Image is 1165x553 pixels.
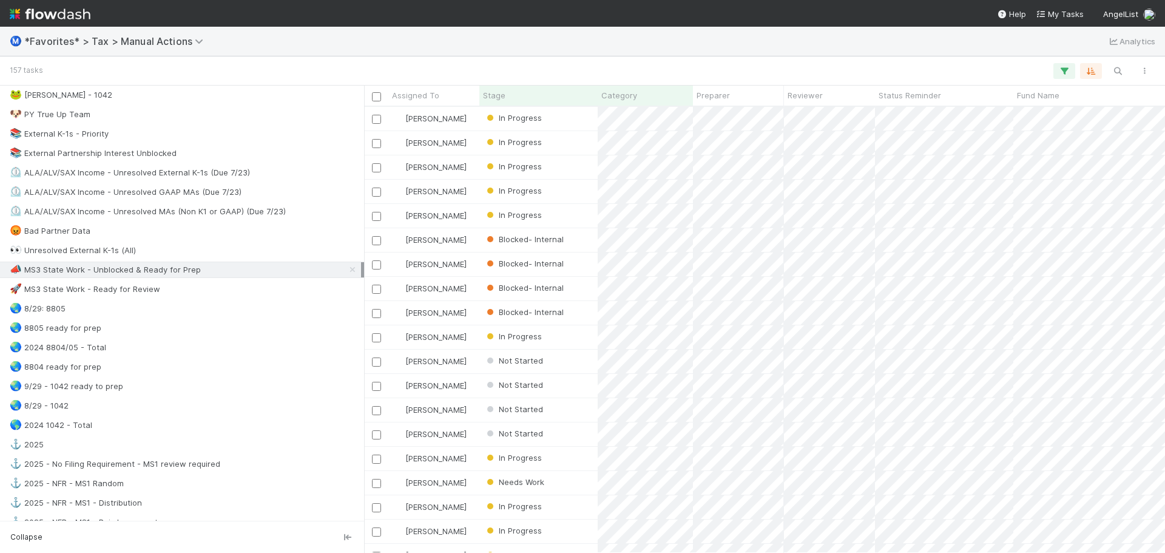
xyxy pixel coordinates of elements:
span: [PERSON_NAME] [405,114,467,123]
img: avatar_cfa6ccaa-c7d9-46b3-b608-2ec56ecf97ad.png [394,429,404,439]
div: [PERSON_NAME] [393,525,467,537]
div: 8/29 - 1042 [10,398,69,413]
div: In Progress [484,136,542,148]
div: 2025 - No Filing Requirement - MS1 review required [10,456,220,472]
span: [PERSON_NAME] [405,259,467,269]
img: avatar_e41e7ae5-e7d9-4d8d-9f56-31b0d7a2f4fd.png [394,526,404,536]
div: Help [997,8,1026,20]
span: AngelList [1103,9,1138,19]
div: Unresolved External K-1s (All) [10,243,136,258]
span: ⚓ [10,517,22,527]
div: In Progress [484,500,542,512]
span: Blocked- Internal [484,307,564,317]
img: avatar_d45d11ee-0024-4901-936f-9df0a9cc3b4e.png [394,186,404,196]
div: In Progress [484,209,542,221]
div: External Partnership Interest Unblocked [10,146,177,161]
input: Toggle Row Selected [372,503,381,512]
div: 2024 1042 - Total [10,418,92,433]
span: Stage [483,89,505,101]
span: 📣 [10,264,22,274]
div: ALA/ALV/SAX Income - Unresolved External K-1s (Due 7/23) [10,165,250,180]
span: In Progress [484,501,542,511]
span: Assigned To [392,89,439,101]
img: avatar_cfa6ccaa-c7d9-46b3-b608-2ec56ecf97ad.png [394,332,404,342]
input: Toggle Row Selected [372,406,381,415]
div: [PERSON_NAME] [393,137,467,149]
img: avatar_e41e7ae5-e7d9-4d8d-9f56-31b0d7a2f4fd.png [394,259,404,269]
span: Category [601,89,637,101]
span: In Progress [484,453,542,463]
span: 🐸 [10,89,22,100]
div: PY True Up Team [10,107,90,122]
span: [PERSON_NAME] [405,405,467,415]
span: 🌎 [10,419,22,430]
div: Not Started [484,379,543,391]
a: My Tasks [1036,8,1084,20]
input: Toggle Row Selected [372,139,381,148]
span: In Progress [484,137,542,147]
input: Toggle Row Selected [372,188,381,197]
span: Reviewer [788,89,823,101]
span: 📚 [10,128,22,138]
span: Not Started [484,356,543,365]
span: ⏲️ [10,186,22,197]
img: avatar_d45d11ee-0024-4901-936f-9df0a9cc3b4e.png [394,162,404,172]
input: Toggle Row Selected [372,163,381,172]
div: External K-1s - Priority [10,126,109,141]
div: In Progress [484,160,542,172]
div: In Progress [484,185,542,197]
div: [PERSON_NAME] [393,404,467,416]
span: [PERSON_NAME] [405,138,467,148]
div: [PERSON_NAME] [393,209,467,222]
div: [PERSON_NAME] [393,307,467,319]
span: Needs Work [484,477,544,487]
img: avatar_e41e7ae5-e7d9-4d8d-9f56-31b0d7a2f4fd.png [394,283,404,293]
div: [PERSON_NAME] [393,428,467,440]
div: 9/29 - 1042 ready to prep [10,379,123,394]
input: Toggle Row Selected [372,382,381,391]
input: Toggle Row Selected [372,115,381,124]
div: [PERSON_NAME] [393,331,467,343]
img: avatar_cfa6ccaa-c7d9-46b3-b608-2ec56ecf97ad.png [394,356,404,366]
input: Toggle Row Selected [372,430,381,439]
div: [PERSON_NAME] - 1042 [10,87,112,103]
span: ⚓ [10,478,22,488]
img: avatar_cfa6ccaa-c7d9-46b3-b608-2ec56ecf97ad.png [1143,8,1155,21]
div: [PERSON_NAME] [393,452,467,464]
a: Analytics [1107,34,1155,49]
div: Blocked- Internal [484,282,564,294]
div: ALA/ALV/SAX Income - Unresolved GAAP MAs (Due 7/23) [10,185,241,200]
div: 2024 8804/05 - Total [10,340,106,355]
img: avatar_d45d11ee-0024-4901-936f-9df0a9cc3b4e.png [394,114,404,123]
span: ⏲️ [10,167,22,177]
div: Bad Partner Data [10,223,90,239]
span: [PERSON_NAME] [405,162,467,172]
span: Collapse [10,532,42,543]
span: 🚀 [10,283,22,294]
div: [PERSON_NAME] [393,112,467,124]
div: Not Started [484,403,543,415]
span: Not Started [484,380,543,390]
img: avatar_e41e7ae5-e7d9-4d8d-9f56-31b0d7a2f4fd.png [394,211,404,220]
div: Not Started [484,355,543,367]
span: [PERSON_NAME] [405,502,467,512]
span: [PERSON_NAME] [405,453,467,463]
div: 8/29: 8805 [10,301,66,316]
span: 🌏 [10,361,22,371]
span: [PERSON_NAME] [405,356,467,366]
div: 2025 - NFR - MS1 - Distribution [10,495,142,511]
div: Needs Work [484,476,544,488]
span: [PERSON_NAME] [405,283,467,293]
span: Blocked- Internal [484,234,564,244]
img: avatar_e41e7ae5-e7d9-4d8d-9f56-31b0d7a2f4fd.png [394,502,404,512]
span: In Progress [484,161,542,171]
div: [PERSON_NAME] [393,258,467,270]
div: [PERSON_NAME] [393,234,467,246]
div: Blocked- Internal [484,233,564,245]
img: logo-inverted-e16ddd16eac7371096b0.svg [10,4,90,24]
img: avatar_cfa6ccaa-c7d9-46b3-b608-2ec56ecf97ad.png [394,381,404,390]
input: Toggle Row Selected [372,358,381,367]
span: 👀 [10,245,22,255]
span: In Progress [484,186,542,195]
small: 157 tasks [10,65,43,76]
